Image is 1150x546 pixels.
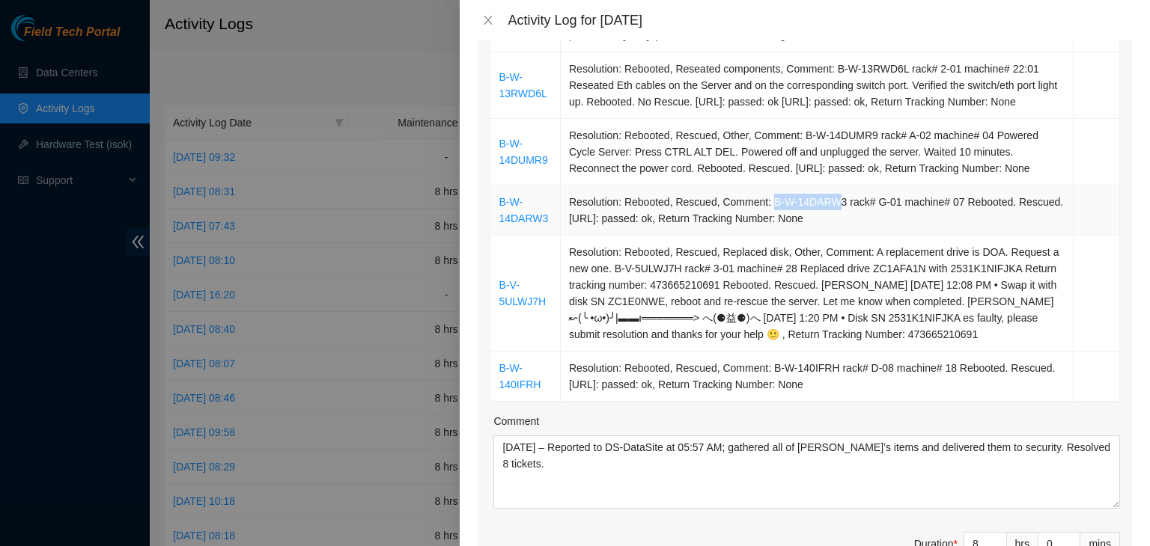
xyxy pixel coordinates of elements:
[499,71,547,99] a: B-W-13RWD6L
[561,119,1074,185] td: Resolution: Rebooted, Rescued, Other, Comment: B-W-14DUMR9 rack# A-02 machine# 04 Powered Cycle S...
[499,362,541,390] a: B-W-140IFRH
[561,52,1074,119] td: Resolution: Rebooted, Reseated components, Comment: B-W-13RWD6L rack# 2-01 machine# 22:01 Reseate...
[478,13,499,28] button: Close
[482,14,494,26] span: close
[499,279,546,307] a: B-V-5ULWJ7H
[499,196,548,224] a: B-W-14DARW3
[508,12,1132,28] div: Activity Log for [DATE]
[493,413,539,429] label: Comment
[493,435,1120,509] textarea: Comment
[561,352,1074,402] td: Resolution: Rebooted, Rescued, Comment: B-W-140IFRH rack# D-08 machine# 18 Rebooted. Rescued. [UR...
[561,185,1074,236] td: Resolution: Rebooted, Rescued, Comment: B-W-14DARW3 rack# G-01 machine# 07 Rebooted. Rescued. [UR...
[499,138,547,166] a: B-W-14DUMR9
[561,236,1074,352] td: Resolution: Rebooted, Rescued, Replaced disk, Other, Comment: A replacement drive is DOA. Request...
